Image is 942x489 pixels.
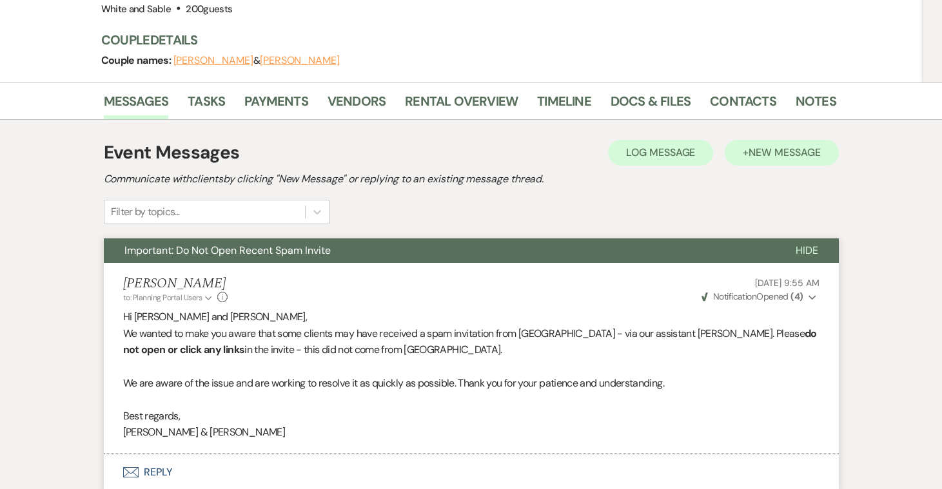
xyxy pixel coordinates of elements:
a: Timeline [537,91,591,119]
span: Couple names: [101,53,173,67]
button: Hide [775,238,839,263]
p: Hi [PERSON_NAME] and [PERSON_NAME], [123,309,819,325]
h5: [PERSON_NAME] [123,276,228,292]
p: Best regards, [123,408,819,425]
span: & [173,54,340,67]
button: to: Planning Portal Users [123,292,215,303]
a: Payments [244,91,308,119]
span: New Message [749,146,820,159]
h2: Communicate with clients by clicking "New Message" or replying to an existing message thread. [104,171,839,187]
a: Docs & Files [611,91,691,119]
h3: Couple Details [101,31,823,49]
span: Log Message [626,146,695,159]
button: [PERSON_NAME] [260,55,340,66]
p: We wanted to make you aware that some clients may have received a spam invitation from [GEOGRAPHI... [123,325,819,358]
a: Messages [104,91,169,119]
div: Filter by topics... [111,204,180,220]
span: Hide [796,244,818,257]
p: [PERSON_NAME] & [PERSON_NAME] [123,424,819,441]
span: 200 guests [186,3,232,15]
a: Notes [796,91,836,119]
a: Tasks [188,91,225,119]
p: We are aware of the issue and are working to resolve it as quickly as possible. Thank you for you... [123,375,819,392]
button: NotificationOpened (4) [700,290,819,303]
span: Notification [713,291,756,302]
span: to: Planning Portal Users [123,292,202,303]
a: Vendors [328,91,386,119]
button: [PERSON_NAME] [173,55,253,66]
button: Log Message [608,140,713,166]
h1: Event Messages [104,139,240,166]
span: Important: Do Not Open Recent Spam Invite [124,244,331,257]
a: Rental Overview [405,91,518,119]
span: Opened [702,291,803,302]
button: +New Message [725,140,838,166]
span: [DATE] 9:55 AM [755,277,819,289]
strong: ( 4 ) [790,291,803,302]
button: Important: Do Not Open Recent Spam Invite [104,238,775,263]
span: White and Sable [101,3,171,15]
a: Contacts [710,91,776,119]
